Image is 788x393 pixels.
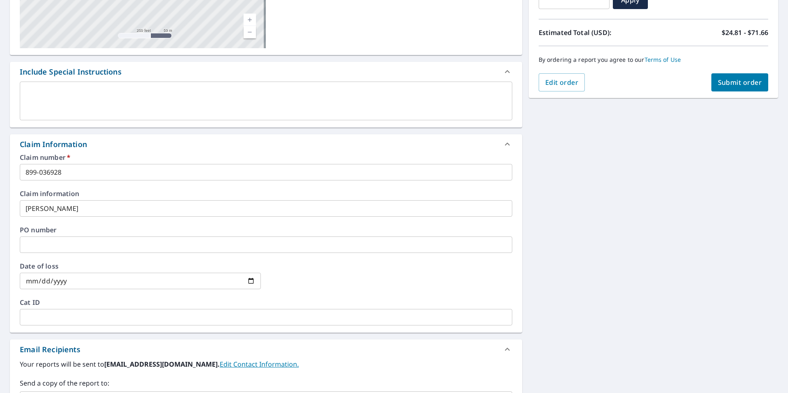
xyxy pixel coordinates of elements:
[20,190,512,197] label: Claim information
[539,73,585,91] button: Edit order
[10,339,522,359] div: Email Recipients
[10,134,522,154] div: Claim Information
[20,139,87,150] div: Claim Information
[220,360,299,369] a: EditContactInfo
[711,73,769,91] button: Submit order
[20,263,261,269] label: Date of loss
[20,227,512,233] label: PO number
[645,56,681,63] a: Terms of Use
[20,154,512,161] label: Claim number
[244,26,256,38] a: Current Level 17, Zoom Out
[10,62,522,82] div: Include Special Instructions
[20,66,122,77] div: Include Special Instructions
[20,344,80,355] div: Email Recipients
[20,359,512,369] label: Your reports will be sent to
[539,56,768,63] p: By ordering a report you agree to our
[545,78,579,87] span: Edit order
[718,78,762,87] span: Submit order
[20,299,512,306] label: Cat ID
[104,360,220,369] b: [EMAIL_ADDRESS][DOMAIN_NAME].
[20,378,512,388] label: Send a copy of the report to:
[539,28,654,37] p: Estimated Total (USD):
[244,14,256,26] a: Current Level 17, Zoom In
[722,28,768,37] p: $24.81 - $71.66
